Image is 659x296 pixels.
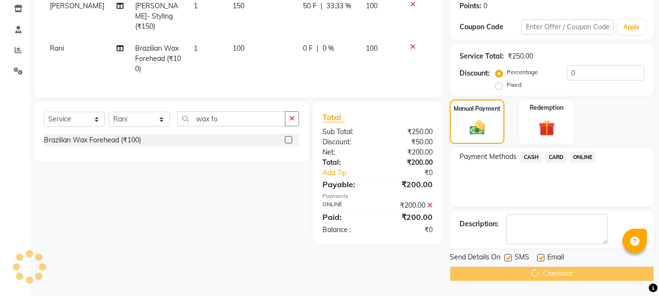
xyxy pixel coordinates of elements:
div: Discount: [315,137,378,147]
div: ₹0 [378,225,440,235]
div: 0 [483,1,487,11]
div: Description: [459,219,499,229]
div: Total: [315,158,378,168]
label: Redemption [530,103,563,112]
label: Fixed [507,80,521,89]
div: ₹250.00 [508,51,533,61]
div: ₹200.00 [378,211,440,223]
button: Apply [618,20,645,35]
a: Add Tip [315,168,388,178]
img: _cash.svg [465,119,490,137]
input: Enter Offer / Coupon Code [521,20,614,35]
span: | [317,43,319,54]
div: Paid: [315,211,378,223]
div: ₹200.00 [378,147,440,158]
label: Percentage [507,68,538,77]
span: 100 [233,44,244,53]
div: Brazilian Wax Forehead (₹100) [44,135,141,145]
span: Rani [50,44,64,53]
span: Brazilian Wax Forehead (₹100) [135,44,181,73]
span: CARD [545,152,566,163]
span: Email [547,252,564,264]
span: ONLINE [570,152,596,163]
div: Payments [322,192,433,200]
div: ₹200.00 [378,178,440,190]
div: Sub Total: [315,127,378,137]
span: CASH [520,152,541,163]
span: 100 [366,44,378,53]
span: 50 F [303,1,317,11]
div: Payable: [315,178,378,190]
div: Balance : [315,225,378,235]
div: ₹0 [388,168,440,178]
div: Coupon Code [459,22,521,32]
span: 150 [233,1,244,10]
span: 0 % [322,43,334,54]
span: 100 [366,1,378,10]
span: [PERSON_NAME]- Styling (₹150) [135,1,178,31]
label: Manual Payment [454,104,500,113]
div: Net: [315,147,378,158]
div: Points: [459,1,481,11]
div: ONLINE [315,200,378,211]
span: [PERSON_NAME] [50,1,104,10]
input: Search or Scan [177,111,285,126]
div: ₹200.00 [378,158,440,168]
span: SMS [515,252,529,264]
div: ₹250.00 [378,127,440,137]
img: _gift.svg [534,118,560,138]
div: Service Total: [459,51,504,61]
span: 33.33 % [326,1,351,11]
span: Total [322,112,345,122]
div: ₹200.00 [378,200,440,211]
span: | [320,1,322,11]
span: 1 [194,44,198,53]
span: Payment Methods [459,152,517,162]
span: 0 F [303,43,313,54]
div: ₹50.00 [378,137,440,147]
span: 1 [194,1,198,10]
span: Send Details On [450,252,500,264]
div: Discount: [459,68,490,79]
